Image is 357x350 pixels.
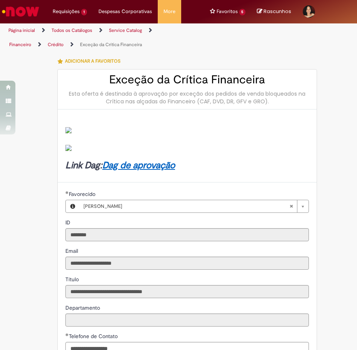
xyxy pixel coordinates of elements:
[65,304,102,312] label: Somente leitura - Departamento
[65,90,309,105] div: Esta oferta é destinada à aprovação por exceção dos pedidos de venda bloqueados na Crítica nas al...
[52,27,92,33] a: Todos os Catálogos
[257,8,291,15] a: No momento, sua lista de rascunhos tem 0 Itens
[53,8,80,15] span: Requisições
[80,41,142,48] a: Exceção da Crítica Financeira
[65,58,120,64] span: Adicionar a Favoritos
[69,191,97,197] span: Necessários - Favorecido
[217,8,238,15] span: Favoritos
[80,200,309,212] a: [PERSON_NAME]Limpar campo Favorecido
[65,145,72,151] img: sys_attachment.do
[65,159,175,171] strong: Link Dag:
[65,275,80,283] label: Somente leitura - Título
[65,219,72,226] label: Somente leitura - ID
[163,8,175,15] span: More
[66,200,80,212] button: Favorecido, Visualizar este registro Kelly Regina Pereira Souza
[81,9,87,15] span: 1
[69,333,119,340] span: Telefone de Contato
[57,53,125,69] button: Adicionar a Favoritos
[65,73,309,86] h2: Exceção da Crítica Financeira
[9,41,31,48] a: Financeiro
[65,191,69,194] span: Obrigatório Preenchido
[65,304,102,311] span: Somente leitura - Departamento
[65,247,80,254] span: Somente leitura - Email
[83,200,289,212] span: [PERSON_NAME]
[65,127,72,133] img: sys_attachment.do
[65,285,309,298] input: Título
[65,257,309,270] input: Email
[98,8,152,15] span: Despesas Corporativas
[264,8,291,15] span: Rascunhos
[239,9,246,15] span: 5
[8,27,35,33] a: Página inicial
[65,314,309,327] input: Departamento
[6,23,173,52] ul: Trilhas de página
[65,333,69,336] span: Obrigatório Preenchido
[65,247,80,255] label: Somente leitura - Email
[48,41,63,48] a: Crédito
[102,159,175,171] a: Dag de aprovação
[65,228,309,241] input: ID
[109,27,142,33] a: Service Catalog
[1,4,40,19] img: ServiceNow
[285,200,297,212] abbr: Limpar campo Favorecido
